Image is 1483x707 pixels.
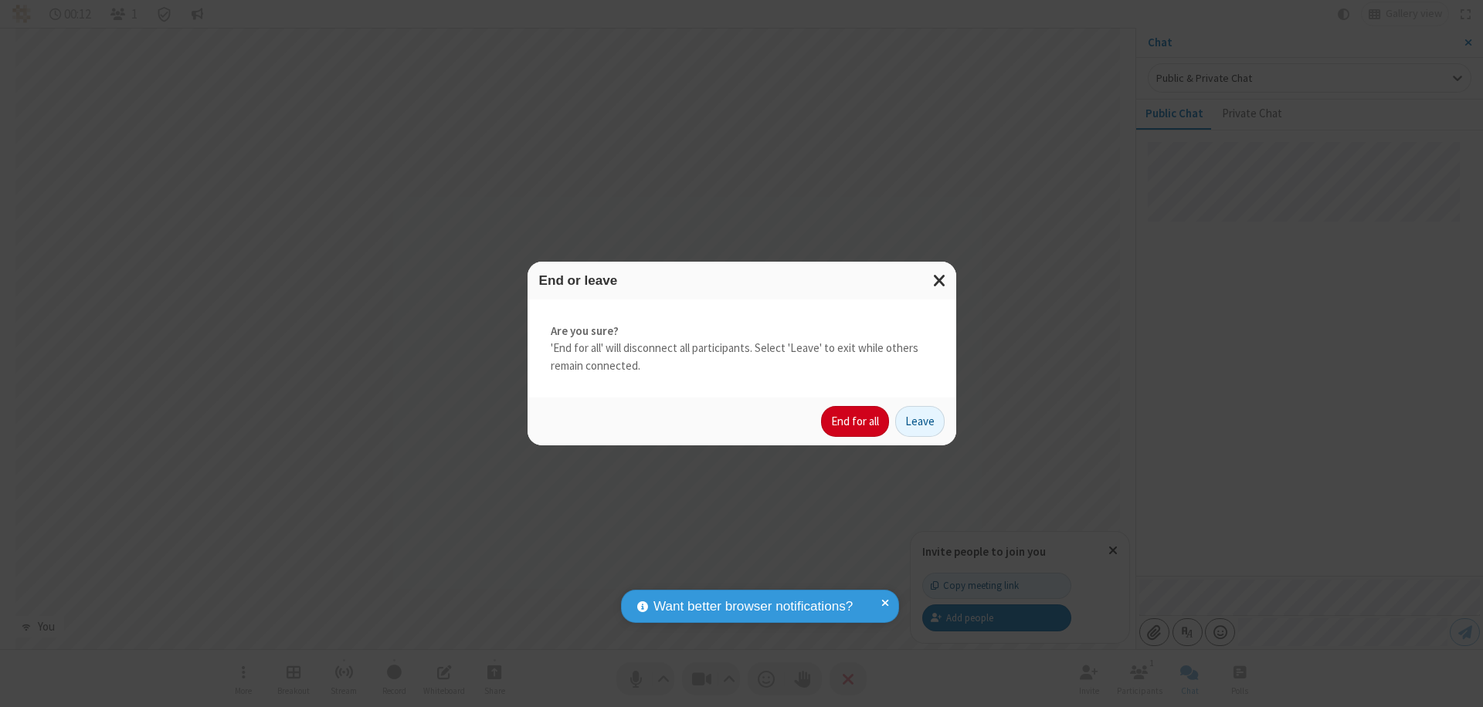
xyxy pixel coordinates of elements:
button: Close modal [924,262,956,299]
strong: Are you sure? [551,323,933,340]
button: End for all [821,406,889,437]
h3: End or leave [539,273,945,288]
span: Want better browser notifications? [653,597,853,617]
button: Leave [895,406,945,437]
div: 'End for all' will disconnect all participants. Select 'Leave' to exit while others remain connec... [528,299,956,398]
